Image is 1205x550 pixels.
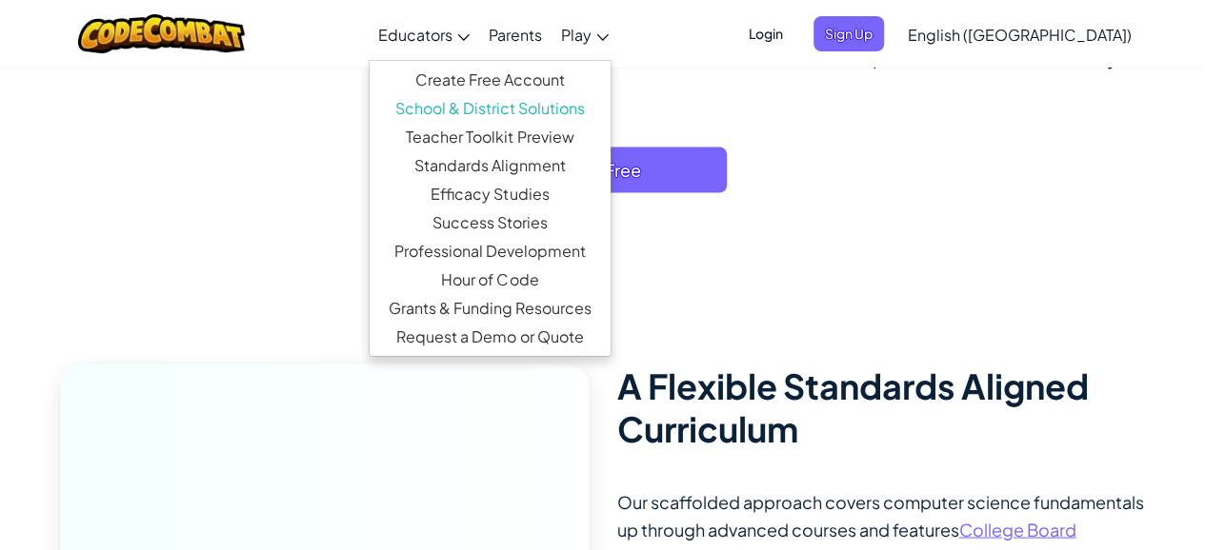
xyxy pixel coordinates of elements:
a: Efficacy Studies [370,180,611,208]
span: English ([GEOGRAPHIC_DATA]) [908,25,1132,45]
img: CodeCombat logo [78,14,245,53]
button: Login [737,16,794,51]
a: Create Free Account [370,66,611,94]
a: Teacher Toolkit Preview [370,123,611,151]
a: School & District Solutions [370,94,611,123]
a: Professional Development [370,237,611,265]
a: Play [552,9,618,60]
a: Request a Demo or Quote [370,323,611,351]
a: Grants & Funding Resources [370,294,611,323]
a: Parents [479,9,552,60]
span: Our scaffolded approach covers computer science fundamentals up through advanced courses and feat... [617,490,1144,540]
a: Educators [369,9,479,60]
span: Play [561,25,592,45]
a: Success Stories [370,208,611,237]
a: Hour of Code [370,265,611,294]
span: Educators [378,25,452,45]
a: English ([GEOGRAPHIC_DATA]) [898,9,1141,60]
button: Sign Up [813,16,884,51]
a: Standards Alignment [370,151,611,180]
h3: A Flexible Standards Aligned Curriculum [617,363,1146,449]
